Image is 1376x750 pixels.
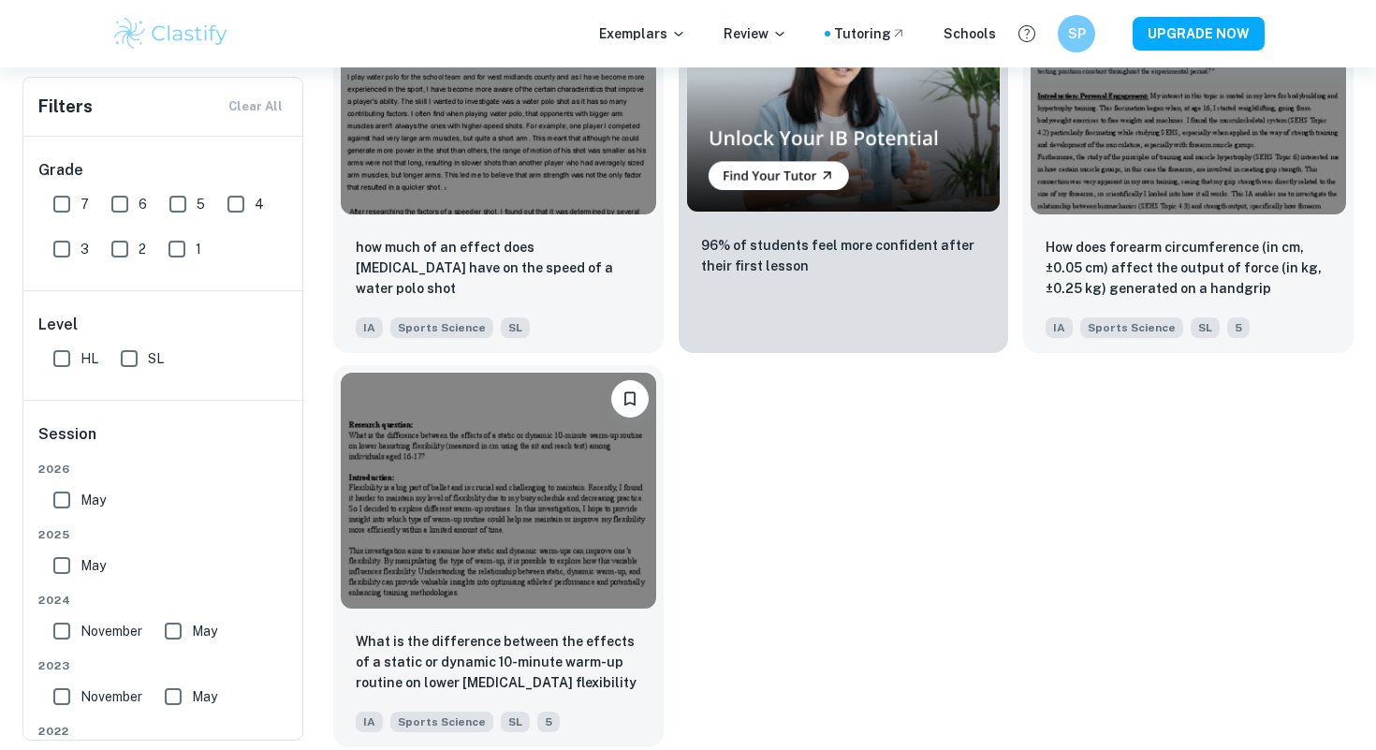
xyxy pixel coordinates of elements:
span: November [81,686,142,707]
span: IA [356,317,383,338]
span: SL [501,712,530,732]
span: HL [81,348,98,369]
h6: Session [38,423,289,461]
a: BookmarkWhat is the difference between the effects of a static or dynamic 10-minute warm-up routi... [333,368,664,750]
span: IA [356,712,383,732]
span: Sports Science [390,317,493,338]
span: November [81,621,142,641]
span: SL [501,317,530,338]
h6: Level [38,314,289,336]
span: 3 [81,239,89,259]
span: 2024 [38,592,289,609]
span: IA [1046,317,1073,338]
button: UPGRADE NOW [1133,17,1265,51]
img: Clastify logo [111,15,230,52]
span: 4 [255,194,264,214]
img: Sports Science IA example thumbnail: What is the difference between the effec [341,373,656,609]
p: how much of an effect does arm span have on the speed of a water polo shot [356,237,641,299]
p: What is the difference between the effects of a static or dynamic 10-minute warm-up routine on lo... [356,631,641,695]
span: 1 [196,239,201,259]
span: SL [1191,317,1220,338]
span: 2025 [38,526,289,543]
a: Schools [944,23,996,44]
button: Help and Feedback [1011,18,1043,50]
span: 5 [197,194,205,214]
h6: Grade [38,159,289,182]
h6: SP [1066,23,1088,44]
span: SL [148,348,164,369]
h6: Filters [38,94,93,120]
span: 2026 [38,461,289,478]
span: 2 [139,239,146,259]
span: Sports Science [390,712,493,732]
span: 7 [81,194,89,214]
span: May [81,490,106,510]
span: 2023 [38,657,289,674]
button: Bookmark [611,380,649,418]
span: 5 [1227,317,1250,338]
span: May [81,555,106,576]
span: May [192,621,217,641]
button: SP [1058,15,1095,52]
span: 5 [537,712,560,732]
p: How does forearm circumference (in cm, ±0.05 cm) affect the output of force (in kg, ±0.25 kg) gen... [1046,237,1331,301]
span: 2022 [38,723,289,740]
span: Sports Science [1080,317,1183,338]
a: Tutoring [834,23,906,44]
p: Review [724,23,787,44]
p: Exemplars [599,23,686,44]
p: 96% of students feel more confident after their first lesson [701,235,987,276]
span: May [192,686,217,707]
span: 6 [139,194,147,214]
